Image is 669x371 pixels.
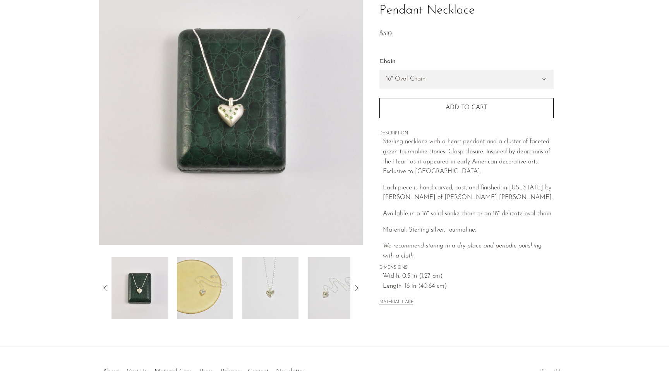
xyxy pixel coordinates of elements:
img: Tourmaline American Folk Heart Pendant Necklace [308,257,364,319]
button: Add to cart [379,98,554,118]
label: Chain [379,57,554,67]
img: Tourmaline American Folk Heart Pendant Necklace [177,257,233,319]
span: Add to cart [446,105,487,111]
span: Each piece is hand carved, cast, and finished in [US_STATE] by [PERSON_NAME] of [PERSON_NAME] [PE... [383,185,553,201]
i: We recommend storing in a dry place and periodic polishing with a cloth. [383,243,542,259]
img: Tourmaline American Folk Heart Pendant Necklace [111,257,168,319]
span: DESCRIPTION [379,130,554,137]
p: Available in a 16" solid snake chain or an 18" delicate oval chain. [383,209,554,219]
span: Length: 16 in (40.64 cm) [383,282,554,292]
p: Sterling necklace with a heart pendant and a cluster of faceted green tourmaline stones. Clasp cl... [383,137,554,177]
span: DIMENSIONS [379,265,554,271]
button: MATERIAL CARE [379,300,413,306]
span: Material: Sterling silver, tourmaline. [383,227,476,233]
span: Width: 0.5 in (1.27 cm) [383,271,554,282]
img: Tourmaline American Folk Heart Pendant Necklace [242,257,298,319]
span: $310 [379,31,392,37]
